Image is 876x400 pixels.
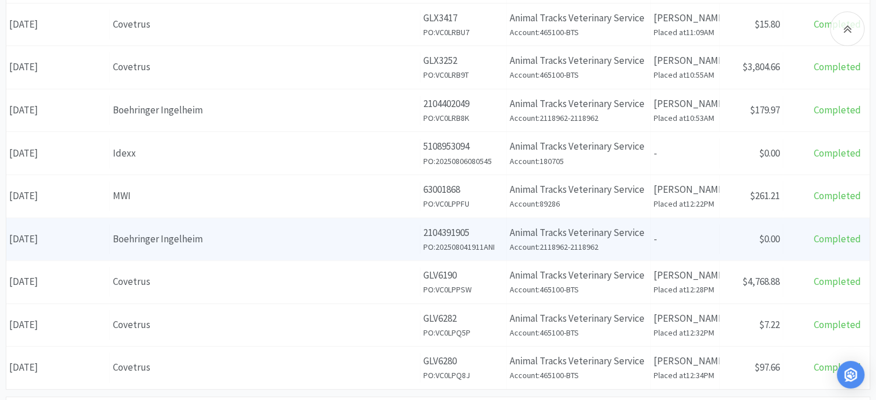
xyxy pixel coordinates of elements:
h6: Account: 2118962-2118962 [510,241,647,253]
p: 5108953094 [423,139,503,154]
h6: PO: VC0LPPFU [423,197,503,210]
span: Completed [814,189,861,202]
p: [PERSON_NAME] [654,353,716,369]
p: [PERSON_NAME] [654,96,716,112]
span: Completed [814,233,861,245]
h6: Account: 2118962-2118962 [510,112,647,124]
div: [DATE] [6,96,110,125]
h6: PO: VC0LPQ8J [423,369,503,382]
h6: Placed at 12:28PM [654,283,716,296]
h6: PO: VC0LPQ5P [423,326,503,339]
div: [DATE] [6,139,110,168]
p: Animal Tracks Veterinary Service [510,182,647,197]
p: Animal Tracks Veterinary Service [510,268,647,283]
div: [DATE] [6,224,110,254]
h6: Account: 465100-BTS [510,369,647,382]
p: Animal Tracks Veterinary Service [510,311,647,326]
div: [DATE] [6,310,110,340]
div: [DATE] [6,181,110,211]
div: Covetrus [113,274,417,289]
h6: PO: VC0LPPSW [423,283,503,296]
p: Animal Tracks Veterinary Service [510,139,647,154]
div: [DATE] [6,10,110,39]
p: Animal Tracks Veterinary Service [510,225,647,241]
div: Idexx [113,146,417,161]
p: Animal Tracks Veterinary Service [510,353,647,369]
div: Boehringer Ingelheim [113,231,417,247]
span: Completed [814,318,861,331]
h6: Placed at 12:34PM [654,369,716,382]
h6: Account: 465100-BTS [510,68,647,81]
span: Completed [814,104,861,116]
div: Covetrus [113,17,417,32]
span: $15.80 [754,18,780,31]
p: GLV6282 [423,311,503,326]
h6: Placed at 12:22PM [654,197,716,210]
h6: Account: 465100-BTS [510,26,647,39]
p: [PERSON_NAME] [654,53,716,68]
p: [PERSON_NAME] [654,182,716,197]
span: $179.97 [750,104,780,116]
span: Completed [814,60,861,73]
span: $3,804.66 [742,60,780,73]
p: 2104402049 [423,96,503,112]
p: 63001868 [423,182,503,197]
h6: Account: 89286 [510,197,647,210]
p: 2104391905 [423,225,503,241]
span: $261.21 [750,189,780,202]
h6: Placed at 10:55AM [654,68,716,81]
span: $0.00 [759,147,780,159]
p: Animal Tracks Veterinary Service [510,96,647,112]
p: [PERSON_NAME] [654,268,716,283]
h6: PO: 202508041911ANI [423,241,503,253]
h6: Account: 465100-BTS [510,283,647,296]
p: [PERSON_NAME] [654,311,716,326]
p: GLV6280 [423,353,503,369]
div: Covetrus [113,317,417,333]
div: [DATE] [6,52,110,82]
div: Covetrus [113,360,417,375]
p: - [654,231,716,247]
div: Boehringer Ingelheim [113,102,417,118]
p: GLX3417 [423,10,503,26]
p: Animal Tracks Veterinary Service [510,53,647,68]
div: MWI [113,188,417,204]
h6: Placed at 10:53AM [654,112,716,124]
h6: Account: 465100-BTS [510,326,647,339]
span: $7.22 [759,318,780,331]
p: Animal Tracks Veterinary Service [510,10,647,26]
h6: Account: 180705 [510,155,647,167]
span: $97.66 [754,361,780,374]
div: [DATE] [6,353,110,382]
h6: PO: 20250806080545 [423,155,503,167]
div: Open Intercom Messenger [837,361,864,388]
h6: PO: VC0LRB9T [423,68,503,81]
span: Completed [814,147,861,159]
span: $0.00 [759,233,780,245]
h6: PO: VC0LRBU7 [423,26,503,39]
h6: Placed at 12:32PM [654,326,716,339]
h6: PO: VC0LRB8K [423,112,503,124]
span: $4,768.88 [742,275,780,288]
p: GLV6190 [423,268,503,283]
p: GLX3252 [423,53,503,68]
div: Covetrus [113,59,417,75]
p: - [654,146,716,161]
span: Completed [814,275,861,288]
div: [DATE] [6,267,110,296]
span: Completed [814,18,861,31]
h6: Placed at 11:09AM [654,26,716,39]
span: Completed [814,361,861,374]
p: [PERSON_NAME] [654,10,716,26]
